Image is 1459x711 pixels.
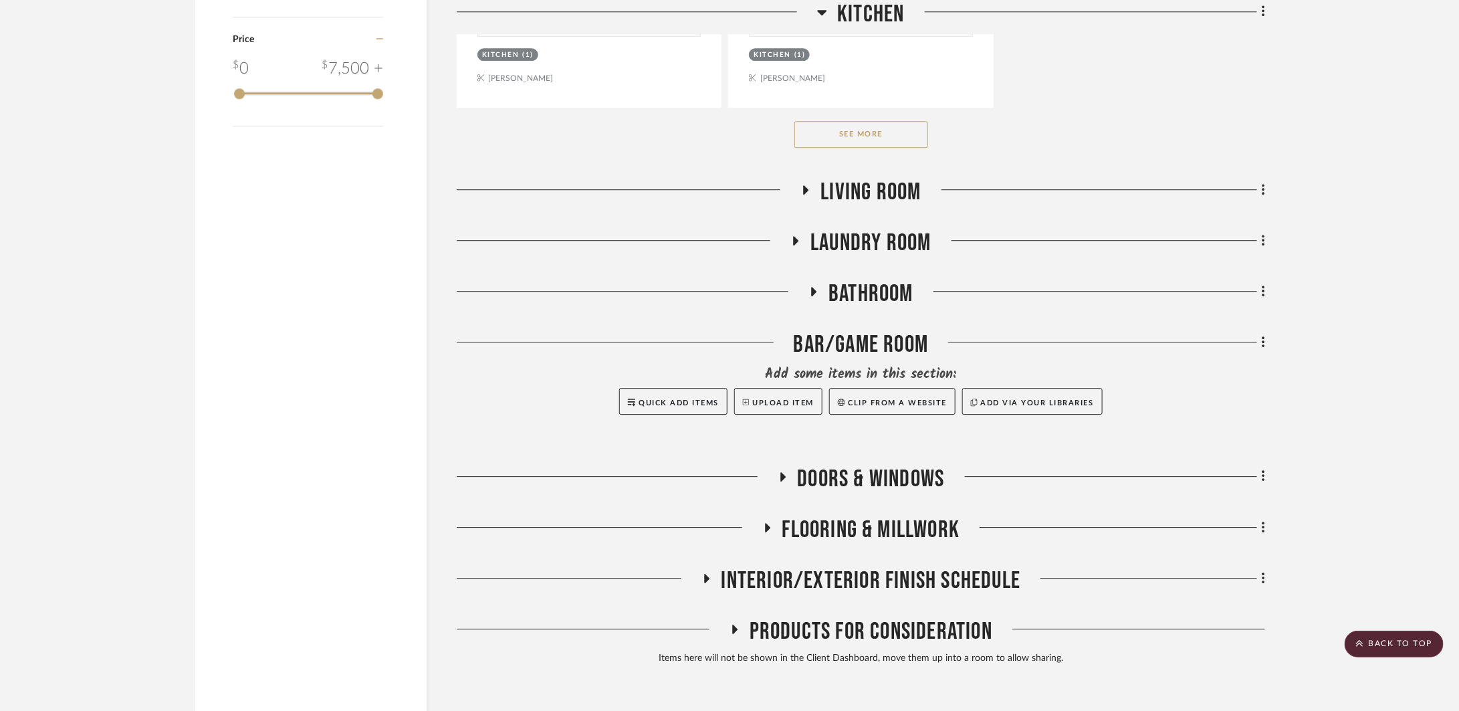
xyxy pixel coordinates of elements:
div: 0 [233,57,249,81]
span: Laundry Room [810,229,931,258]
span: DOORS & WINDOWS [798,465,945,494]
span: FLOORING & MILLWORK [782,516,960,544]
div: (1) [523,50,534,60]
div: (1) [794,50,806,60]
div: 7,500 + [322,57,383,81]
button: Upload Item [734,388,822,415]
span: Price [233,35,254,44]
button: Quick Add Items [619,388,727,415]
span: Living Room [820,178,921,207]
span: INTERIOR/EXTERIOR FINISH SCHEDULE [721,567,1021,595]
span: Bathroom [828,280,913,308]
div: Add some items in this section: [457,365,1265,384]
span: Quick Add Items [639,399,719,407]
button: See More [794,121,928,148]
scroll-to-top-button: BACK TO TOP [1345,631,1444,657]
button: Clip from a website [829,388,956,415]
div: Items here will not be shown in the Client Dashboard, move them up into a room to allow sharing. [457,651,1265,666]
div: Kitchen [482,50,520,60]
span: Products For Consideration [750,617,992,646]
button: Add via your libraries [962,388,1103,415]
div: Kitchen [754,50,791,60]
